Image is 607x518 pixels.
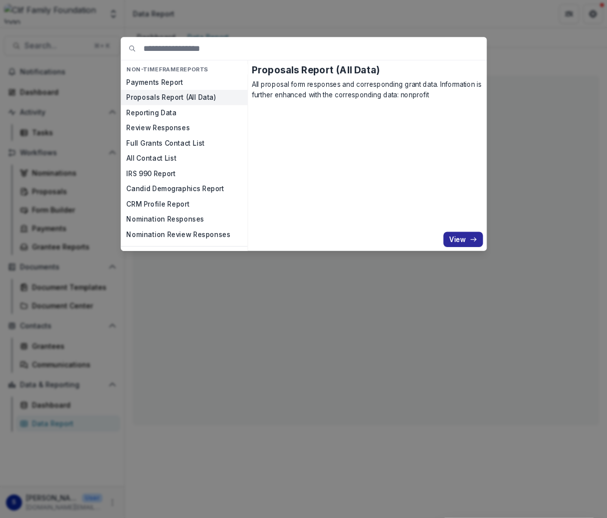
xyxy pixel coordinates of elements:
button: Full Grants Contact List [120,136,247,151]
button: Payments Report [120,75,247,90]
h4: NON-TIMEFRAME Reports [120,64,247,75]
button: CRM Profile Report [120,197,247,212]
button: Nomination Responses [120,212,247,228]
button: Nomination Review Responses [120,227,247,243]
button: Proposals Report (All Data) [120,90,247,106]
p: All proposal form responses and corresponding grant data. Information is further enhanced with th... [252,79,483,99]
button: Candid Demographics Report [120,182,247,197]
h2: Proposals Report (All Data) [252,64,483,76]
button: Review Responses [120,121,247,136]
button: View [443,232,483,248]
h4: TIMEFRAME Reports [120,251,247,261]
button: IRS 990 Report [120,166,247,182]
button: All Contact List [120,151,247,167]
button: Reporting Data [120,105,247,121]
